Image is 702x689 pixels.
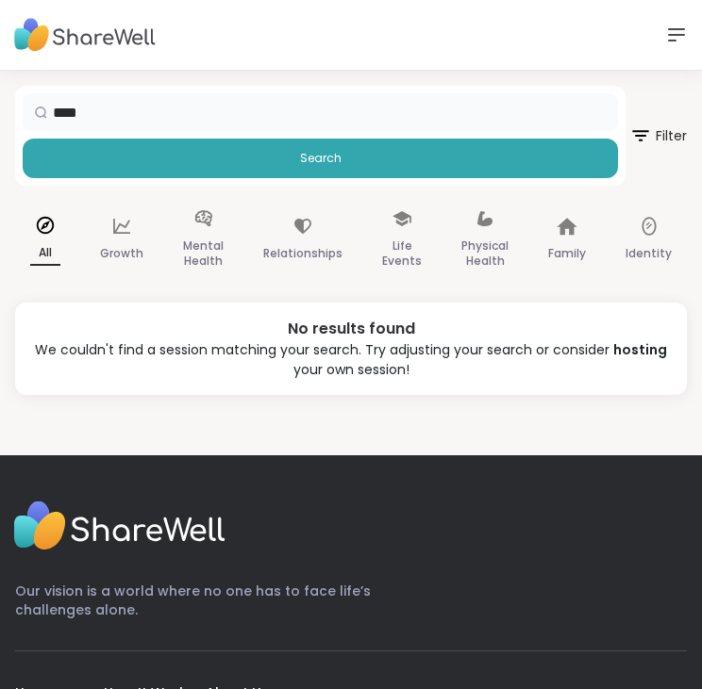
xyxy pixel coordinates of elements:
p: All [30,241,60,266]
div: No results found [30,318,672,340]
a: hosting [613,340,667,359]
p: Mental Health [183,235,224,272]
button: Search [23,139,618,178]
span: Filter [629,113,687,158]
p: Growth [100,242,143,265]
span: Search [300,150,342,167]
p: Relationships [263,242,343,265]
img: ShareWell Nav Logo [14,9,156,61]
p: Identity [626,242,672,265]
div: We couldn't find a session matching your search. Try adjusting your search or consider your own s... [30,340,672,380]
p: Our vision is a world where no one has to face life’s challenges alone. [15,582,427,619]
p: Physical Health [461,235,509,272]
img: Sharewell [13,500,226,555]
p: Family [548,242,586,265]
button: Filter [629,86,687,186]
p: Life Events [382,235,422,272]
